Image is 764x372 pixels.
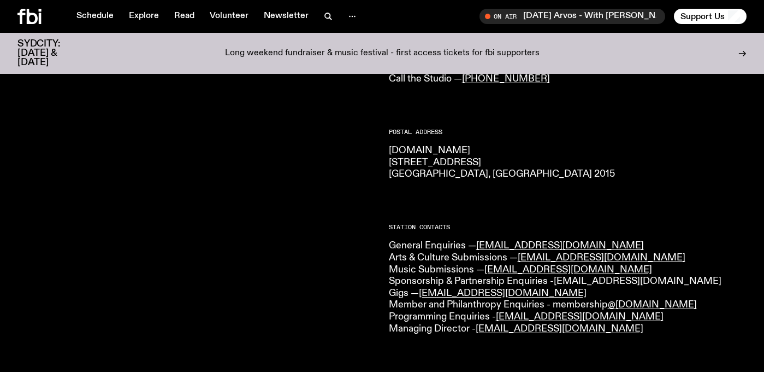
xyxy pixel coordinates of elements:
a: [EMAIL_ADDRESS][DOMAIN_NAME] [554,276,721,286]
h2: Station Contacts [389,224,747,230]
a: Newsletter [257,9,315,24]
a: Volunteer [203,9,255,24]
p: [DOMAIN_NAME] [STREET_ADDRESS] [GEOGRAPHIC_DATA], [GEOGRAPHIC_DATA] 2015 [389,145,747,181]
a: Schedule [70,9,120,24]
a: Explore [122,9,165,24]
a: Read [168,9,201,24]
a: [EMAIL_ADDRESS][DOMAIN_NAME] [484,265,652,275]
a: [PHONE_NUMBER] [462,74,550,84]
a: [EMAIL_ADDRESS][DOMAIN_NAME] [496,312,664,322]
span: Support Us [680,11,725,21]
a: [EMAIL_ADDRESS][DOMAIN_NAME] [476,241,644,251]
p: General Enquiries — Arts & Culture Submissions — Music Submissions — Sponsorship & Partnership En... [389,240,747,335]
p: Long weekend fundraiser & music festival - first access tickets for fbi supporters [225,49,540,59]
a: [EMAIL_ADDRESS][DOMAIN_NAME] [419,288,587,298]
button: Support Us [674,9,747,24]
a: [EMAIL_ADDRESS][DOMAIN_NAME] [518,253,685,263]
a: [EMAIL_ADDRESS][DOMAIN_NAME] [476,324,643,334]
h2: Postal Address [389,129,747,135]
a: @[DOMAIN_NAME] [608,300,697,310]
h3: SYDCITY: [DATE] & [DATE] [17,39,87,67]
button: On Air[DATE] Arvos - With [PERSON_NAME] [479,9,665,24]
